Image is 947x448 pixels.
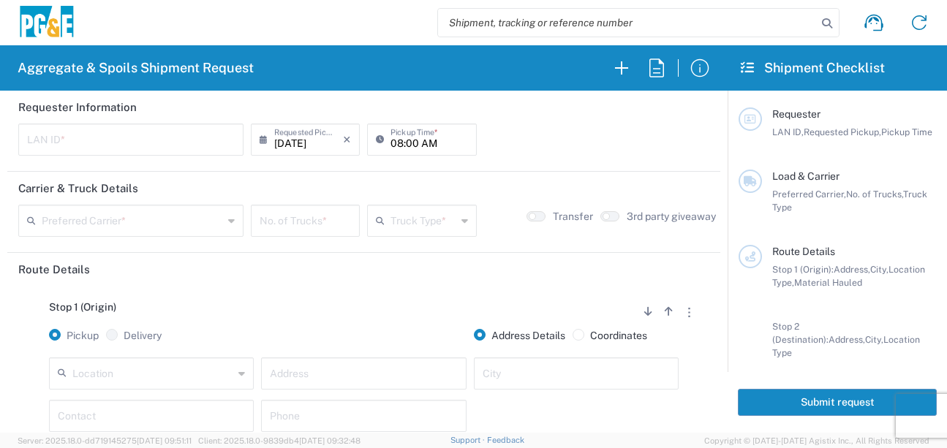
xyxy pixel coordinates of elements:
span: Material Hauled [794,277,862,288]
label: 3rd party giveaway [627,210,716,223]
h2: Carrier & Truck Details [18,181,138,196]
span: Client: 2025.18.0-9839db4 [198,436,361,445]
span: Route Details [772,246,835,257]
img: pge [18,6,76,40]
span: No. of Trucks, [846,189,903,200]
h2: Aggregate & Spoils Shipment Request [18,59,254,77]
span: Server: 2025.18.0-dd719145275 [18,436,192,445]
span: Address, [829,334,865,345]
h2: Route Details [18,262,90,277]
span: LAN ID, [772,126,804,137]
span: Address, [834,264,870,275]
span: [DATE] 09:51:11 [137,436,192,445]
span: City, [865,334,883,345]
span: Pickup Time [881,126,932,137]
span: Copyright © [DATE]-[DATE] Agistix Inc., All Rights Reserved [704,434,929,447]
a: Support [450,436,487,444]
label: Coordinates [573,329,647,342]
span: Stop 1 (Origin): [772,264,834,275]
span: [DATE] 09:32:48 [299,436,361,445]
span: Requested Pickup, [804,126,881,137]
a: Feedback [487,436,524,444]
button: Submit request [738,389,937,416]
input: Shipment, tracking or reference number [438,9,817,37]
h2: Shipment Checklist [741,59,885,77]
span: Stop 1 (Origin) [49,301,116,313]
span: Requester [772,108,820,120]
label: Address Details [474,329,565,342]
span: Preferred Carrier, [772,189,846,200]
i: × [343,128,351,151]
label: Transfer [553,210,593,223]
span: Stop 2 (Destination): [772,321,829,345]
h2: Requester Information [18,100,137,115]
span: Load & Carrier [772,170,840,182]
span: City, [870,264,888,275]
